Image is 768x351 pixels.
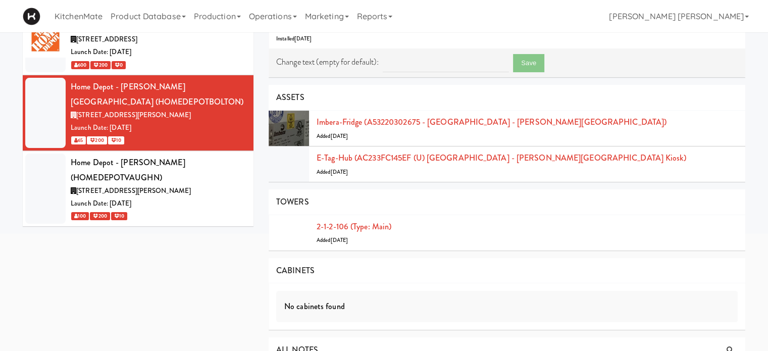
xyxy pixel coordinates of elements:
div: No cabinets found [276,291,738,322]
div: Home Depot - [PERSON_NAME][GEOGRAPHIC_DATA] (HOMEDEPOTBOLTON) [71,79,246,109]
span: Added [317,236,348,244]
span: 200 [90,61,110,69]
span: [DATE] [331,168,348,176]
span: 10 [108,136,124,144]
div: Launch Date: [DATE] [71,122,246,134]
span: [DATE] [331,236,348,244]
span: 0 [112,61,126,69]
span: [DATE] [294,35,312,42]
img: Micromart [23,8,40,25]
li: Home Depot - [PERSON_NAME][GEOGRAPHIC_DATA] (HOMEDEPOTBOLTON)[STREET_ADDRESS][PERSON_NAME]Launch ... [23,75,253,151]
span: 100 [71,212,89,220]
label: Change text (empty for default): [276,55,379,70]
span: [STREET_ADDRESS][PERSON_NAME] [76,186,191,195]
button: Save [513,54,544,72]
span: 600 [71,61,89,69]
span: [STREET_ADDRESS][PERSON_NAME] [76,110,191,120]
span: 10 [111,212,127,220]
a: E-tag-hub (AC233FC145EF (U) [GEOGRAPHIC_DATA] - [PERSON_NAME][GEOGRAPHIC_DATA] Kiosk) [317,152,686,164]
span: TOWERS [276,196,309,208]
li: Home Depot - [PERSON_NAME] (HOMEDEPOTVAUGHN)[STREET_ADDRESS][PERSON_NAME]Launch Date: [DATE] 100 ... [23,151,253,226]
span: 200 [87,136,107,144]
div: Home Depot - [PERSON_NAME] (HOMEDEPOTVAUGHN) [71,155,246,185]
a: 2-1-2-106 (type: main) [317,221,391,232]
span: [STREET_ADDRESS] [76,34,137,44]
a: Imbera-fridge (A53220302675 - [GEOGRAPHIC_DATA] - [PERSON_NAME][GEOGRAPHIC_DATA]) [317,116,667,128]
span: 200 [90,212,110,220]
div: Launch Date: [DATE] [71,197,246,210]
span: Added [317,168,348,176]
span: 65 [71,136,86,144]
span: CABINETS [276,265,315,276]
span: Added [317,132,348,140]
span: [DATE] [331,132,348,140]
div: Launch Date: [DATE] [71,46,246,59]
span: ASSETS [276,91,304,103]
span: Installed [276,35,312,42]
